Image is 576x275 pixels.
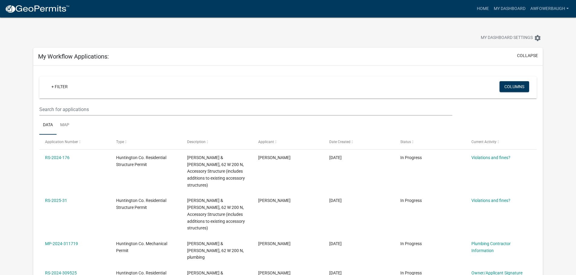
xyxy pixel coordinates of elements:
span: Current Activity [471,140,496,144]
a: Map [57,116,73,135]
span: Anthony Fowerbaugh [258,241,291,246]
span: 09/16/2024 [329,241,342,246]
span: In Progress [400,241,422,246]
a: + Filter [47,81,73,92]
a: Data [39,116,57,135]
button: collapse [517,53,538,59]
span: Huntington Co. Mechanical Permit [116,241,167,253]
span: Date Created [329,140,350,144]
span: Huntington Co. Residential Structure Permit [116,198,166,210]
a: My Dashboard [491,3,528,14]
a: RS-2025-31 [45,198,67,203]
span: Application Number [45,140,78,144]
span: Fowerbaugh, Anthony & Demara, 62 W 200 N, Accessory Structure (includes additions to existing acc... [187,198,245,230]
h5: My Workflow Applications: [38,53,109,60]
span: My Dashboard Settings [481,34,533,42]
a: AWFowerbaugh [528,3,571,14]
a: RS-2024-176 [45,155,70,160]
a: Violations and fines? [471,198,510,203]
span: Fowerbaugh, Anthony & Demara, 62 W 200 N, Accessory Structure (includes additions to existing acc... [187,155,245,187]
a: Violations and fines? [471,155,510,160]
span: Status [400,140,411,144]
button: My Dashboard Settingssettings [476,32,546,44]
datatable-header-cell: Applicant [252,135,324,149]
span: Description [187,140,206,144]
i: settings [534,34,541,42]
span: Anthony Fowerbaugh [258,198,291,203]
span: Anthony Fowerbaugh [258,155,291,160]
input: Search for applications [39,103,452,116]
span: In Progress [400,155,422,160]
span: 09/28/2024 [329,198,342,203]
span: Huntington Co. Residential Structure Permit [116,155,166,167]
a: Plumbing Contractor Information [471,241,511,253]
datatable-header-cell: Type [110,135,181,149]
datatable-header-cell: Status [394,135,465,149]
span: Type [116,140,124,144]
datatable-header-cell: Application Number [39,135,110,149]
a: MP-2024-311719 [45,241,78,246]
span: 09/28/2024 [329,155,342,160]
datatable-header-cell: Description [181,135,252,149]
button: Columns [500,81,529,92]
datatable-header-cell: Date Created [324,135,395,149]
a: Home [474,3,491,14]
span: Fowerbaugh, Anthony & Demara, 62 W 200 N, plumbing [187,241,244,260]
datatable-header-cell: Current Activity [465,135,536,149]
span: In Progress [400,198,422,203]
span: Applicant [258,140,274,144]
